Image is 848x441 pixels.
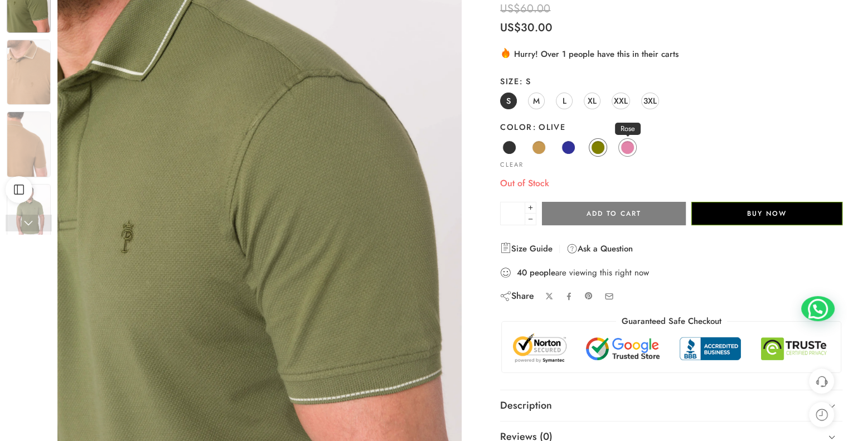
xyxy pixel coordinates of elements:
img: Trust [510,333,832,364]
label: Color [500,122,842,133]
strong: 40 [517,267,527,278]
button: Add to cart [542,202,686,225]
p: Out of Stock [500,176,842,191]
a: M [528,93,545,109]
span: 3XL [643,93,657,108]
a: Rose [618,138,637,157]
strong: people [530,267,555,278]
button: Buy Now [691,202,842,225]
span: L [563,93,566,108]
span: XL [588,93,597,108]
span: XXL [614,93,628,108]
a: Pin on Pinterest [584,292,593,301]
span: US$ [500,1,520,17]
a: Email to your friends [604,292,614,301]
a: Clear options [500,162,524,168]
a: Ask a Question [566,242,633,255]
a: Share on Facebook [565,292,573,301]
span: S [506,93,511,108]
span: M [533,93,540,108]
img: Artboard 133 [7,184,51,243]
bdi: 60.00 [500,1,550,17]
a: Size Guide [500,242,553,255]
a: Share on X [545,292,554,301]
legend: Guaranteed Safe Checkout [616,316,727,327]
div: Hurry! Over 1 people have this in their carts [500,47,842,60]
a: S [500,93,517,109]
span: Olive [532,121,566,133]
span: US$ [500,20,521,36]
a: XL [584,93,600,109]
img: Artboard 133 [7,112,51,177]
label: Size [500,76,842,87]
div: are viewing this right now [500,266,842,279]
a: 3XL [641,93,659,109]
img: Artboard 133 [7,40,51,105]
a: L [556,93,573,109]
span: Rose [615,123,641,135]
a: XXL [612,93,630,109]
input: Product quantity [500,202,525,225]
span: S [519,75,531,87]
div: Share [500,290,534,302]
a: Description [500,390,842,421]
bdi: 30.00 [500,20,553,36]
